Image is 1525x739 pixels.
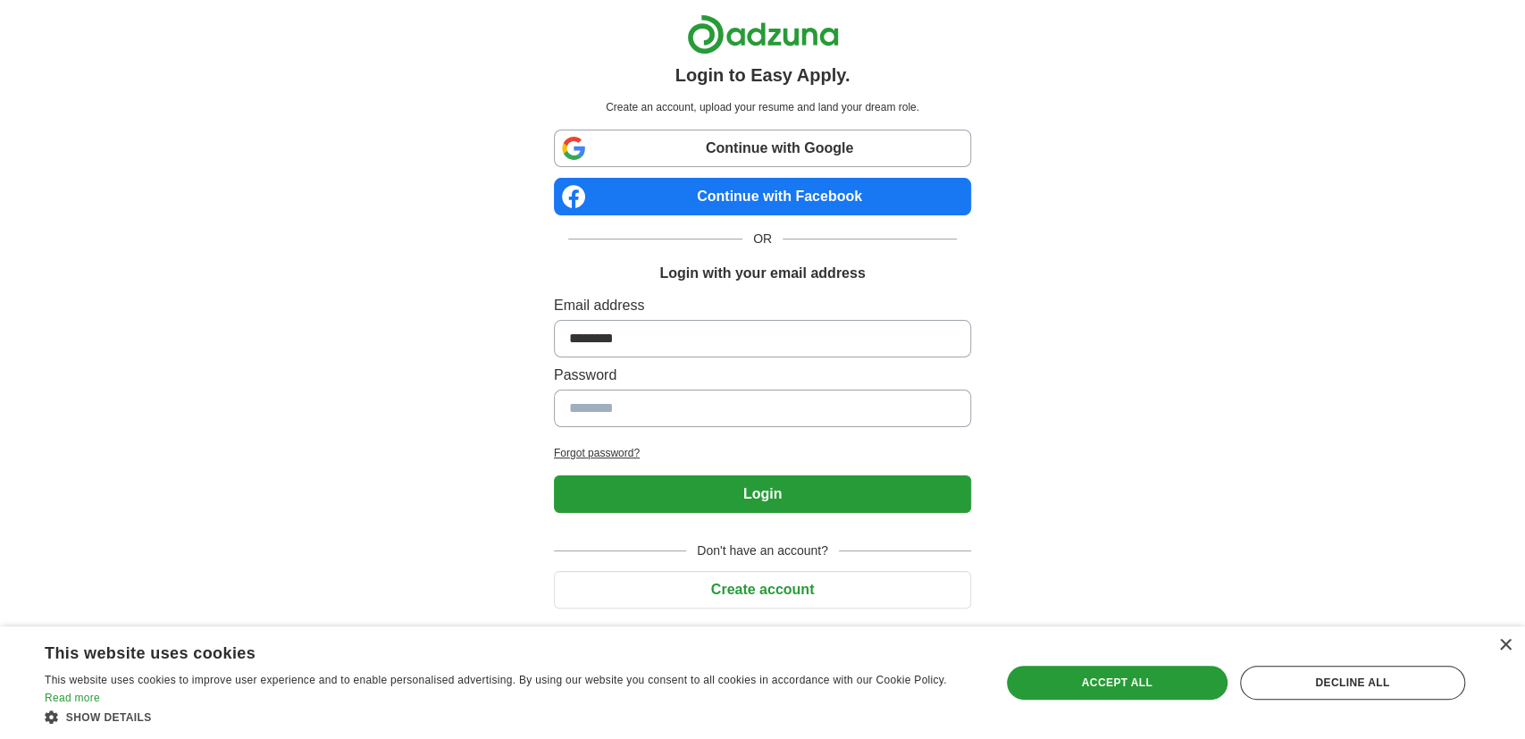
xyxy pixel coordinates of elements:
[45,692,100,704] a: Read more, opens a new window
[554,130,971,167] a: Continue with Google
[554,582,971,597] a: Create account
[1498,639,1512,652] div: Close
[557,99,968,115] p: Create an account, upload your resume and land your dream role.
[675,62,850,88] h1: Login to Easy Apply.
[45,674,947,686] span: This website uses cookies to improve user experience and to enable personalised advertising. By u...
[554,475,971,513] button: Login
[45,637,927,664] div: This website uses cookies
[742,230,783,248] span: OR
[554,365,971,386] label: Password
[1240,666,1465,700] div: Decline all
[687,14,839,55] img: Adzuna logo
[686,542,839,560] span: Don't have an account?
[66,711,152,724] span: Show details
[554,445,971,461] a: Forgot password?
[1007,666,1228,700] div: Accept all
[45,708,972,726] div: Show details
[554,571,971,609] button: Create account
[554,178,971,215] a: Continue with Facebook
[554,295,971,316] label: Email address
[659,263,865,284] h1: Login with your email address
